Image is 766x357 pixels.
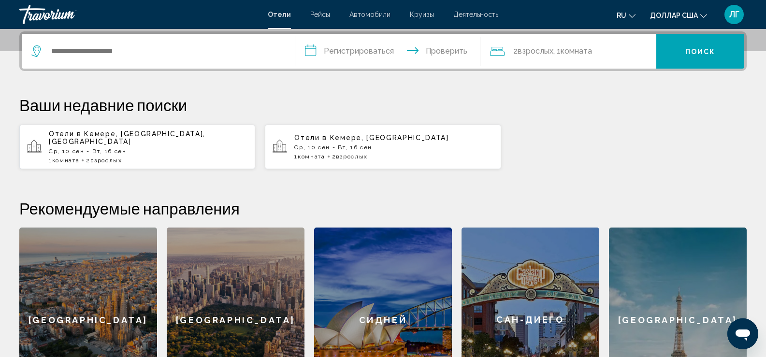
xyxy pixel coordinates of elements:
a: Автомобили [349,11,390,18]
font: Кемере, [GEOGRAPHIC_DATA] [330,134,449,142]
font: Ср, 10 сен - Вт, 16 сен [294,144,372,151]
font: Отели в [49,130,82,138]
font: доллар США [650,12,698,19]
font: , 1 [553,46,561,56]
font: [GEOGRAPHIC_DATA] [176,315,295,325]
font: Кемере, [GEOGRAPHIC_DATA], [GEOGRAPHIC_DATA] [49,130,205,145]
font: [GEOGRAPHIC_DATA] [618,315,737,325]
button: Путешественники: 2 взрослых, 0 детей [480,34,656,69]
button: Изменить язык [617,8,636,22]
font: взрослых [518,46,553,56]
font: Сидней [359,315,407,325]
font: [GEOGRAPHIC_DATA] [29,315,148,325]
font: комната [561,46,592,56]
font: Ср, 10 сен - Вт, 16 сен [49,148,127,155]
a: Круизы [410,11,434,18]
button: Меню пользователя [722,4,747,25]
button: Поиск [656,34,744,69]
font: Ваши недавние поиски [19,95,187,114]
button: Даты заезда и выезда [295,34,481,69]
font: комната [298,153,325,160]
button: Отели в Кемере, [GEOGRAPHIC_DATA]Ср, 10 сен - Вт, 16 сен1комната2взрослых [265,124,501,170]
button: Изменить валюту [650,8,707,22]
font: 1 [49,157,52,164]
button: Отели в Кемере, [GEOGRAPHIC_DATA], [GEOGRAPHIC_DATA]Ср, 10 сен - Вт, 16 сен1комната2взрослых [19,124,255,170]
div: Виджет поиска [22,34,744,69]
font: 2 [332,153,336,160]
font: Поиск [685,48,716,56]
font: Рекомендуемые направления [19,199,240,218]
font: взрослых [90,157,122,164]
a: Деятельность [453,11,498,18]
font: Сан-Диего [496,314,564,325]
font: 2 [86,157,90,164]
font: 2 [513,46,518,56]
font: Отели в [294,134,327,142]
a: Рейсы [310,11,330,18]
font: комната [52,157,80,164]
a: Отели [268,11,291,18]
iframe: Кнопка запуска окна обмена сообщениями [727,318,758,349]
font: 1 [294,153,298,160]
a: Травориум [19,5,258,24]
font: ЛГ [729,9,739,19]
font: взрослых [336,153,367,160]
font: ru [617,12,626,19]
